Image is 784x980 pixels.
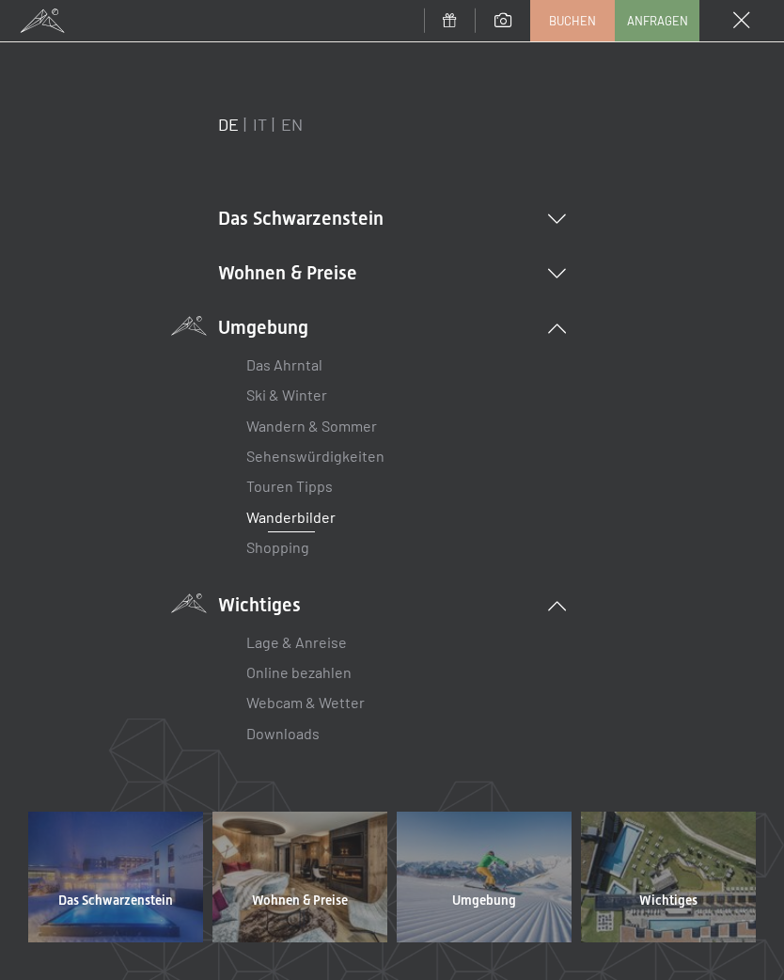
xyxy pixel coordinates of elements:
[246,356,322,373] a: Das Ahrntal
[218,114,239,134] a: DE
[246,538,309,556] a: Shopping
[246,693,365,711] a: Webcam & Wetter
[639,892,698,910] span: Wichtiges
[246,417,377,435] a: Wandern & Sommer
[246,386,327,403] a: Ski & Winter
[531,1,614,40] a: Buchen
[208,812,392,942] a: Wohnen & Preise Alle Wanderbilder des Hotel Schwarzenstein ansehen
[246,447,384,465] a: Sehenswürdigkeiten
[246,508,336,526] a: Wanderbilder
[452,892,516,910] span: Umgebung
[252,892,348,910] span: Wohnen & Preise
[281,114,303,134] a: EN
[253,114,267,134] a: IT
[246,477,333,495] a: Touren Tipps
[627,12,688,29] span: Anfragen
[24,812,208,942] a: Das Schwarzenstein Alle Wanderbilder des Hotel Schwarzenstein ansehen
[246,724,320,742] a: Downloads
[549,12,596,29] span: Buchen
[58,892,173,910] span: Das Schwarzenstein
[246,663,352,681] a: Online bezahlen
[246,633,347,651] a: Lage & Anreise
[576,812,760,942] a: Wichtiges Alle Wanderbilder des Hotel Schwarzenstein ansehen
[392,812,576,942] a: Umgebung Alle Wanderbilder des Hotel Schwarzenstein ansehen
[616,1,698,40] a: Anfragen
